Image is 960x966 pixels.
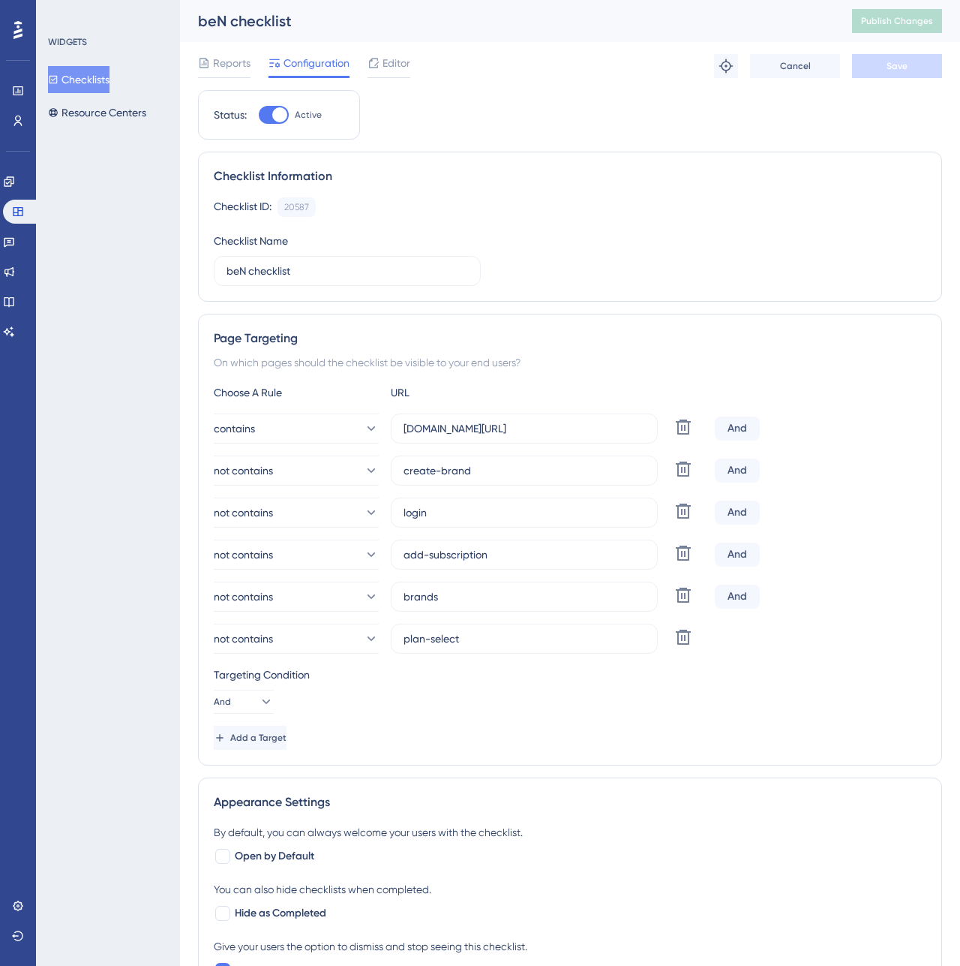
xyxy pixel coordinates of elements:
div: On which pages should the checklist be visible to your end users? [214,354,926,372]
span: Open by Default [235,847,314,865]
span: not contains [214,546,273,564]
span: Save [886,60,907,72]
button: contains [214,414,379,444]
span: not contains [214,462,273,480]
div: Checklist Information [214,167,926,185]
button: not contains [214,582,379,612]
div: You can also hide checklists when completed. [214,880,926,898]
button: Cancel [750,54,840,78]
span: Active [295,109,322,121]
span: Add a Target [230,732,286,744]
input: yourwebsite.com/path [403,420,645,437]
div: Page Targeting [214,330,926,348]
div: Appearance Settings [214,793,926,811]
input: yourwebsite.com/path [403,504,645,521]
button: Checklists [48,66,109,93]
div: Choose A Rule [214,384,379,402]
div: Checklist Name [214,232,288,250]
button: not contains [214,540,379,570]
button: Save [852,54,942,78]
span: Hide as Completed [235,904,326,922]
input: yourwebsite.com/path [403,630,645,647]
button: Publish Changes [852,9,942,33]
div: 20587 [284,201,309,213]
button: not contains [214,456,379,486]
span: not contains [214,630,273,648]
input: yourwebsite.com/path [403,462,645,479]
span: contains [214,420,255,438]
div: Targeting Condition [214,666,926,684]
div: And [715,585,760,609]
div: And [715,543,760,567]
span: Configuration [283,54,349,72]
div: And [715,417,760,441]
button: not contains [214,498,379,528]
span: not contains [214,588,273,606]
span: Publish Changes [861,15,933,27]
button: Resource Centers [48,99,146,126]
div: beN checklist [198,11,814,32]
div: WIDGETS [48,36,87,48]
div: Checklist ID: [214,197,271,217]
div: Status: [214,106,247,124]
span: And [214,696,231,708]
span: Cancel [780,60,811,72]
div: By default, you can always welcome your users with the checklist. [214,823,926,841]
button: And [214,690,274,714]
div: And [715,459,760,483]
button: not contains [214,624,379,654]
input: yourwebsite.com/path [403,588,645,605]
div: Give your users the option to dismiss and stop seeing this checklist. [214,937,926,955]
span: not contains [214,504,273,522]
div: URL [391,384,556,402]
span: Editor [382,54,410,72]
span: Reports [213,54,250,72]
input: yourwebsite.com/path [403,546,645,563]
input: Type your Checklist name [226,263,468,279]
div: And [715,501,760,525]
button: Add a Target [214,726,286,750]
